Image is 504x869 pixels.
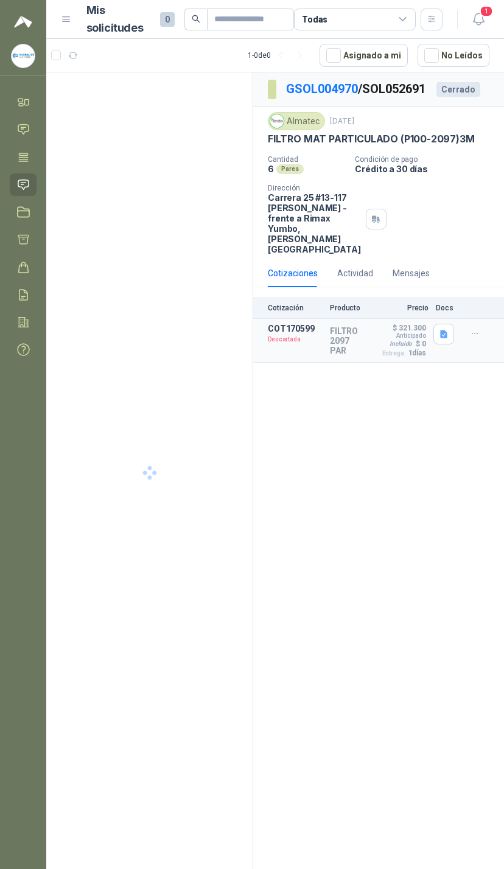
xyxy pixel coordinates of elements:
[268,184,361,192] p: Dirección
[387,339,415,349] div: Incluido
[268,133,475,145] p: FILTRO MAT PARTICULADO (P100-2097)3M
[436,304,460,312] p: Docs
[355,155,499,164] p: Condición de pago
[286,80,427,99] p: / SOL052691
[330,116,354,127] p: [DATE]
[416,340,426,348] p: $ 0
[268,164,274,174] p: 6
[302,13,327,26] div: Todas
[268,333,323,346] p: Descartada
[268,304,323,312] p: Cotización
[330,304,360,312] p: Producto
[408,349,426,357] p: 1 días
[480,5,493,17] span: 1
[248,46,310,65] div: 1 - 0 de 0
[355,164,499,174] p: Crédito a 30 días
[393,324,426,332] p: $ 321.300
[436,82,480,97] div: Cerrado
[276,164,304,174] div: Pares
[382,350,406,357] span: Entrega:
[368,304,429,312] p: Precio
[268,155,345,164] p: Cantidad
[393,267,430,280] div: Mensajes
[467,9,489,30] button: 1
[418,44,489,67] button: No Leídos
[337,267,373,280] div: Actividad
[330,326,358,355] p: FILTRO 2097 PAR
[268,267,318,280] div: Cotizaciones
[160,12,175,27] span: 0
[192,15,200,23] span: search
[286,82,358,96] a: GSOL004970
[396,332,426,339] p: Anticipado
[86,2,151,37] h1: Mis solicitudes
[268,324,323,333] p: COT170599
[268,112,325,130] div: Almatec
[12,44,35,68] img: Company Logo
[320,44,408,67] button: Asignado a mi
[270,114,284,128] img: Company Logo
[14,15,32,29] img: Logo peakr
[268,192,361,254] p: Carrera 25 #13-117 [PERSON_NAME] - frente a Rimax Yumbo , [PERSON_NAME][GEOGRAPHIC_DATA]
